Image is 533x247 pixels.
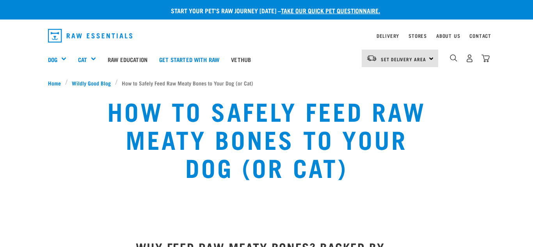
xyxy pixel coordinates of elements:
[281,9,380,12] a: take our quick pet questionnaire.
[450,54,457,62] img: home-icon-1@2x.png
[68,79,115,87] a: Wildly Good Blog
[409,34,427,37] a: Stores
[48,79,61,87] span: Home
[102,44,153,75] a: Raw Education
[377,34,399,37] a: Delivery
[469,34,491,37] a: Contact
[381,58,426,60] span: Set Delivery Area
[103,96,430,181] h1: How to Safely Feed Raw Meaty Bones to Your Dog (or Cat)
[436,34,460,37] a: About Us
[465,54,474,62] img: user.png
[225,44,257,75] a: Vethub
[48,29,132,43] img: Raw Essentials Logo
[72,79,111,87] span: Wildly Good Blog
[48,79,485,87] nav: breadcrumbs
[481,54,490,62] img: home-icon@2x.png
[42,26,491,46] nav: dropdown navigation
[78,55,87,64] a: Cat
[48,55,57,64] a: Dog
[153,44,225,75] a: Get started with Raw
[366,55,377,62] img: van-moving.png
[48,79,65,87] a: Home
